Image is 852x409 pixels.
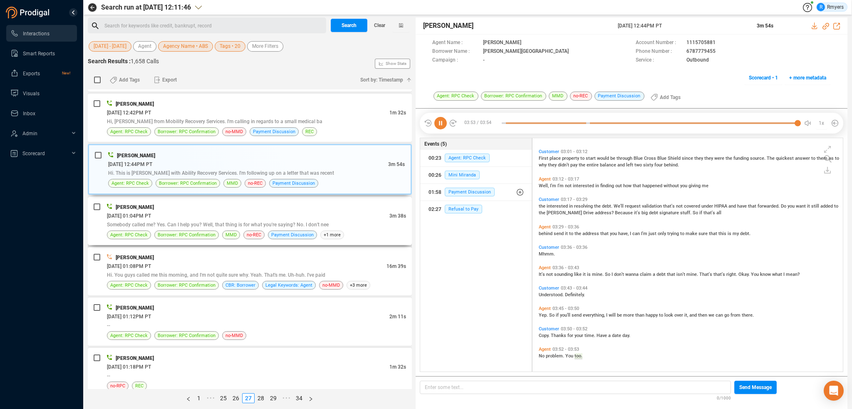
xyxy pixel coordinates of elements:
[550,183,557,188] span: I'm
[389,364,406,370] span: 1m 32s
[22,151,45,156] span: Scorecard
[649,210,659,216] span: debt
[107,364,151,370] span: [DATE] 01:18PM PT
[539,251,555,257] span: Mhmm.
[107,314,151,320] span: [DATE] 01:12PM PT
[676,203,684,209] span: not
[116,355,154,361] span: [PERSON_NAME]
[546,272,554,277] span: not
[622,333,630,338] span: day.
[646,312,659,318] span: happy
[386,14,406,114] span: Show Stats
[445,171,480,179] span: Mini Miranda
[10,85,70,102] a: Visuals
[744,71,783,84] button: Scorecard • 1
[6,65,77,82] li: Exports
[699,272,713,277] span: That's
[740,231,750,236] span: debt.
[701,203,714,209] span: under
[680,231,686,236] span: to
[583,312,606,318] span: everything,
[23,111,35,117] span: Inbox
[539,353,546,359] span: No
[614,272,625,277] span: don't
[634,210,641,216] span: it's
[389,110,406,116] span: 1m 32s
[445,154,490,162] span: Agent: RPC Check
[110,128,148,136] span: Agent: RPC Check
[347,281,370,290] span: +3 more
[547,203,569,209] span: interested
[625,203,642,209] span: request
[583,210,595,216] span: Drive
[820,203,834,209] span: added
[728,203,737,209] span: and
[375,59,410,69] button: Show Stats
[708,312,716,318] span: we
[562,156,580,161] span: property
[567,333,575,338] span: for
[811,203,820,209] span: still
[565,231,569,236] span: it
[597,333,608,338] span: Have
[539,203,547,209] span: the
[689,312,698,318] span: and
[726,272,738,277] span: right.
[549,312,556,318] span: So
[557,183,565,188] span: I'm
[738,272,751,277] span: Okay.
[163,41,208,52] span: Agency Name • ABS
[6,45,77,62] li: Smart Reports
[643,162,654,168] span: sixty
[682,156,694,161] span: since
[811,156,817,161] span: to
[617,162,626,168] span: and
[582,231,600,236] span: address
[789,71,826,84] span: + more metadata
[686,231,698,236] span: make
[108,161,152,167] span: [DATE] 12:44PM PT
[23,51,55,57] span: Smart Reports
[110,332,148,340] span: Agent: RPC Check
[716,312,724,318] span: can
[547,210,583,216] span: [PERSON_NAME]
[817,156,829,161] span: them
[583,272,587,277] span: it
[610,156,617,161] span: be
[558,162,570,168] span: didn't
[625,272,640,277] span: wanna
[23,71,40,77] span: Exports
[107,110,151,116] span: [DATE] 12:42PM PT
[674,312,684,318] span: over
[816,117,827,129] button: 1x
[663,203,676,209] span: that's
[88,94,412,142] div: [PERSON_NAME][DATE] 12:42PM PT1m 32sHi, [PERSON_NAME] from Mobility Recovery Services. I'm callin...
[612,272,614,277] span: I
[342,19,357,32] span: Search
[389,213,406,219] span: 3m 38s
[265,281,312,289] span: Legal Keywords: Agent
[554,272,574,277] span: sounding
[640,272,653,277] span: claim
[575,231,582,236] span: the
[653,272,656,277] span: a
[6,25,77,42] li: Interactions
[23,31,50,37] span: Interactions
[699,210,703,216] span: if
[633,183,642,188] span: that
[600,231,610,236] span: that
[537,140,843,371] div: grid
[539,231,554,236] span: behind
[642,203,663,209] span: validation
[668,156,682,161] span: Shield
[704,156,714,161] span: they
[659,312,664,318] span: to
[388,161,405,167] span: 3m 54s
[575,333,585,338] span: your
[646,91,686,104] button: Add Tags
[767,156,776,161] span: The
[649,231,658,236] span: just
[428,203,441,216] div: 02:27
[626,162,634,168] span: left
[731,312,742,318] span: from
